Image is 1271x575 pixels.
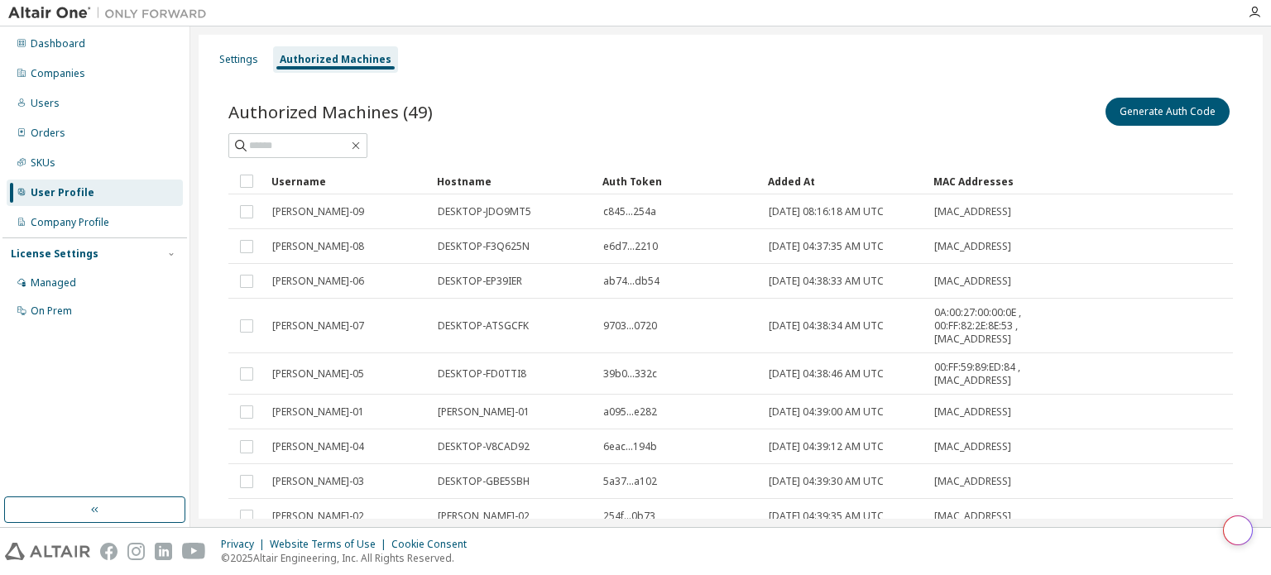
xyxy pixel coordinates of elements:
button: Generate Auth Code [1106,98,1230,126]
span: ab74...db54 [603,275,659,288]
img: facebook.svg [100,543,118,560]
span: Authorized Machines (49) [228,100,433,123]
div: Users [31,97,60,110]
div: Settings [219,53,258,66]
img: Altair One [8,5,215,22]
div: Added At [768,168,920,194]
span: 254f...0b73 [603,510,655,523]
span: [PERSON_NAME]-02 [272,510,364,523]
div: SKUs [31,156,55,170]
span: [DATE] 08:16:18 AM UTC [769,205,884,218]
div: Company Profile [31,216,109,229]
span: [PERSON_NAME]-08 [272,240,364,253]
span: DESKTOP-EP39IER [438,275,522,288]
span: [PERSON_NAME]-01 [438,405,530,419]
div: Dashboard [31,37,85,50]
span: 39b0...332c [603,367,657,381]
div: Managed [31,276,76,290]
span: [MAC_ADDRESS] [934,440,1011,453]
span: [MAC_ADDRESS] [934,405,1011,419]
span: [MAC_ADDRESS] [934,510,1011,523]
span: DESKTOP-V8CAD92 [438,440,530,453]
img: altair_logo.svg [5,543,90,560]
span: [PERSON_NAME]-04 [272,440,364,453]
span: [MAC_ADDRESS] [934,205,1011,218]
span: [PERSON_NAME]-01 [272,405,364,419]
div: Orders [31,127,65,140]
div: Privacy [221,538,270,551]
div: Companies [31,67,85,80]
span: 0A:00:27:00:00:0E , 00:FF:82:2E:8E:53 , [MAC_ADDRESS] [934,306,1050,346]
p: © 2025 Altair Engineering, Inc. All Rights Reserved. [221,551,477,565]
img: linkedin.svg [155,543,172,560]
img: youtube.svg [182,543,206,560]
div: User Profile [31,186,94,199]
div: Authorized Machines [280,53,391,66]
span: DESKTOP-FD0TTI8 [438,367,526,381]
span: [PERSON_NAME]-09 [272,205,364,218]
span: [MAC_ADDRESS] [934,275,1011,288]
span: [DATE] 04:38:33 AM UTC [769,275,884,288]
span: [PERSON_NAME]-06 [272,275,364,288]
span: [DATE] 04:38:46 AM UTC [769,367,884,381]
span: 5a37...a102 [603,475,657,488]
img: instagram.svg [127,543,145,560]
span: [PERSON_NAME]-07 [272,319,364,333]
span: [PERSON_NAME]-05 [272,367,364,381]
span: [PERSON_NAME]-03 [272,475,364,488]
span: [DATE] 04:39:12 AM UTC [769,440,884,453]
span: DESKTOP-JDO9MT5 [438,205,531,218]
span: [DATE] 04:38:34 AM UTC [769,319,884,333]
span: [DATE] 04:39:00 AM UTC [769,405,884,419]
div: Cookie Consent [391,538,477,551]
div: MAC Addresses [933,168,1051,194]
div: On Prem [31,304,72,318]
span: 6eac...194b [603,440,657,453]
div: Auth Token [602,168,755,194]
span: DESKTOP-GBE5SBH [438,475,530,488]
span: 9703...0720 [603,319,657,333]
span: [MAC_ADDRESS] [934,240,1011,253]
span: [MAC_ADDRESS] [934,475,1011,488]
span: [PERSON_NAME]-02 [438,510,530,523]
div: Hostname [437,168,589,194]
div: License Settings [11,247,98,261]
span: 00:FF:59:89:ED:84 , [MAC_ADDRESS] [934,361,1050,387]
span: DESKTOP-ATSGCFK [438,319,529,333]
span: e6d7...2210 [603,240,658,253]
div: Website Terms of Use [270,538,391,551]
span: DESKTOP-F3Q625N [438,240,530,253]
span: a095...e282 [603,405,657,419]
span: [DATE] 04:37:35 AM UTC [769,240,884,253]
span: [DATE] 04:39:30 AM UTC [769,475,884,488]
div: Username [271,168,424,194]
span: [DATE] 04:39:35 AM UTC [769,510,884,523]
span: c845...254a [603,205,656,218]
